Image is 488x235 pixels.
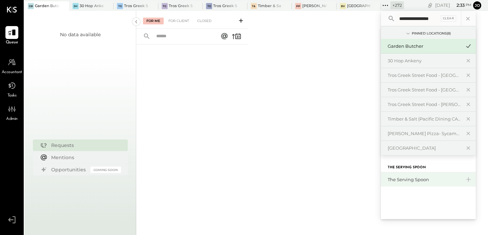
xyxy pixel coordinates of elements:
div: T& [251,3,257,9]
div: Garden Butcher [35,3,59,9]
div: No data available [60,31,101,38]
span: pm [466,3,471,7]
div: Timber & Salt (Pacific Dining CA1 LLC) [388,116,461,122]
div: TG [117,3,123,9]
div: + 272 [390,1,404,9]
span: 2 : 33 [451,2,465,8]
div: PP [295,3,301,9]
div: [GEOGRAPHIC_DATA] [347,3,371,9]
div: Closed [194,18,215,24]
div: Tros Greek Street Food - [GEOGRAPHIC_DATA] [169,3,193,9]
div: TG [206,3,212,9]
button: Jo [473,1,481,9]
div: For Client [165,18,192,24]
span: Tasks [7,93,17,99]
a: Accountant [0,56,23,76]
div: BV [340,3,346,9]
label: The Serving Spoon [388,165,426,170]
span: Admin [6,116,18,122]
div: [PERSON_NAME] Pizza- Sycamore [388,130,461,137]
div: Opportunities [51,166,87,173]
div: For Me [143,18,164,24]
div: 30 Hop Ankeny [80,3,104,9]
div: Tros Greek Street Food - [GEOGRAPHIC_DATA] [388,87,461,93]
div: Coming Soon [90,167,121,173]
div: Tros Greek Street Food - [PERSON_NAME] [213,3,237,9]
div: Requests [51,142,118,149]
div: Clear [441,15,456,22]
div: TG [162,3,168,9]
div: Tros Greek Street Food - [GEOGRAPHIC_DATA] [388,72,461,79]
div: The Serving Spoon [388,176,461,183]
div: Tros Greek Street Food - [PERSON_NAME] [388,101,461,108]
div: [GEOGRAPHIC_DATA] [388,145,461,151]
div: Tros Greek Street Food - [GEOGRAPHIC_DATA] [124,3,148,9]
span: Accountant [2,69,22,76]
div: GB [28,3,34,9]
div: 3H [73,3,79,9]
div: [PERSON_NAME] Pizza- Sycamore [302,3,326,9]
div: Garden Butcher [388,43,461,49]
div: Pinned Locations ( 8 ) [412,31,451,36]
div: 30 Hop Ankeny [388,58,461,64]
div: copy link [427,2,433,9]
span: Queue [6,40,18,46]
a: Admin [0,103,23,122]
a: Tasks [0,79,23,99]
div: [DATE] [435,2,471,8]
div: Timber & Salt (Pacific Dining CA1 LLC) [258,3,282,9]
a: Queue [0,26,23,46]
div: Mentions [51,154,118,161]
